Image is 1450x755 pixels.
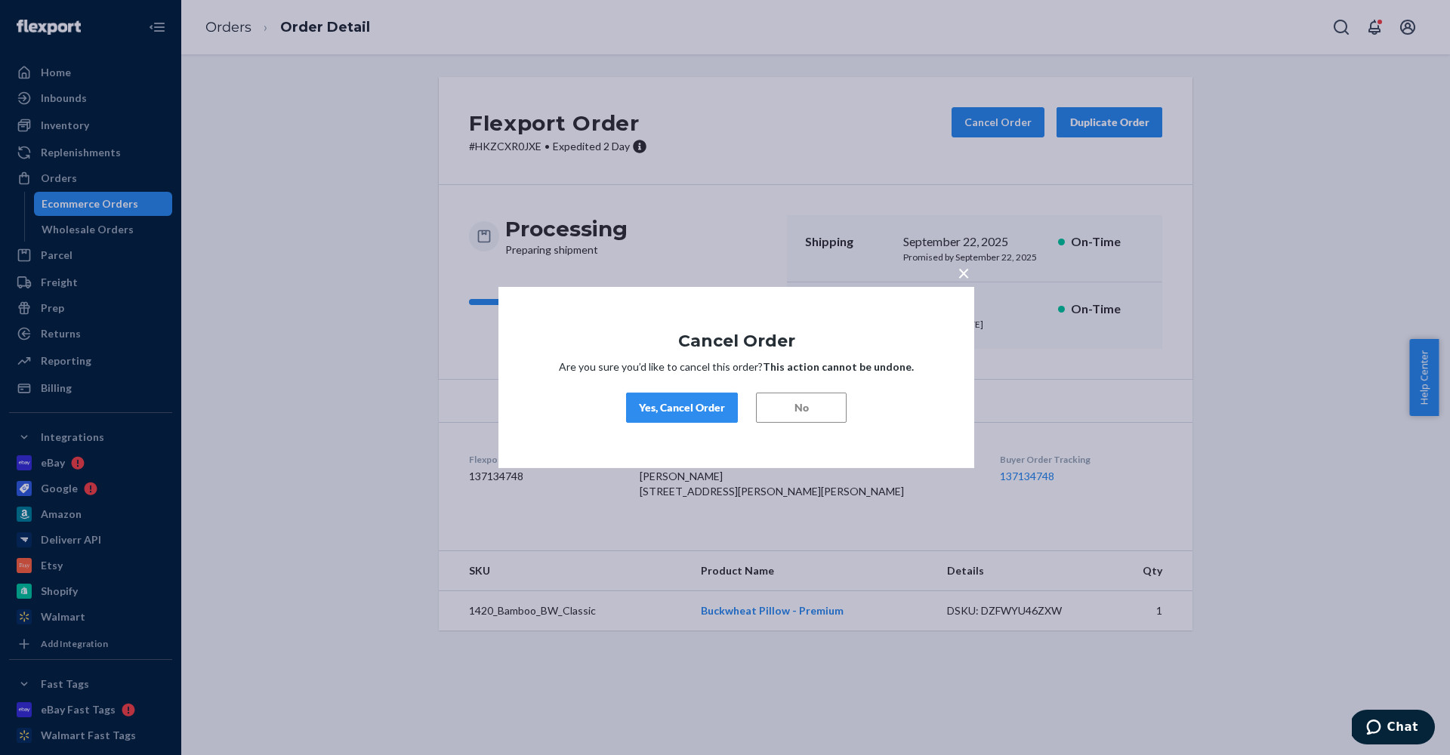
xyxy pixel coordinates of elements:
[763,360,914,373] strong: This action cannot be undone.
[958,260,970,285] span: ×
[544,332,929,350] h1: Cancel Order
[544,359,929,374] p: Are you sure you’d like to cancel this order?
[756,393,847,423] button: No
[639,400,725,415] div: Yes, Cancel Order
[626,393,738,423] button: Yes, Cancel Order
[1352,710,1435,747] iframe: Opens a widget where you can chat to one of our agents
